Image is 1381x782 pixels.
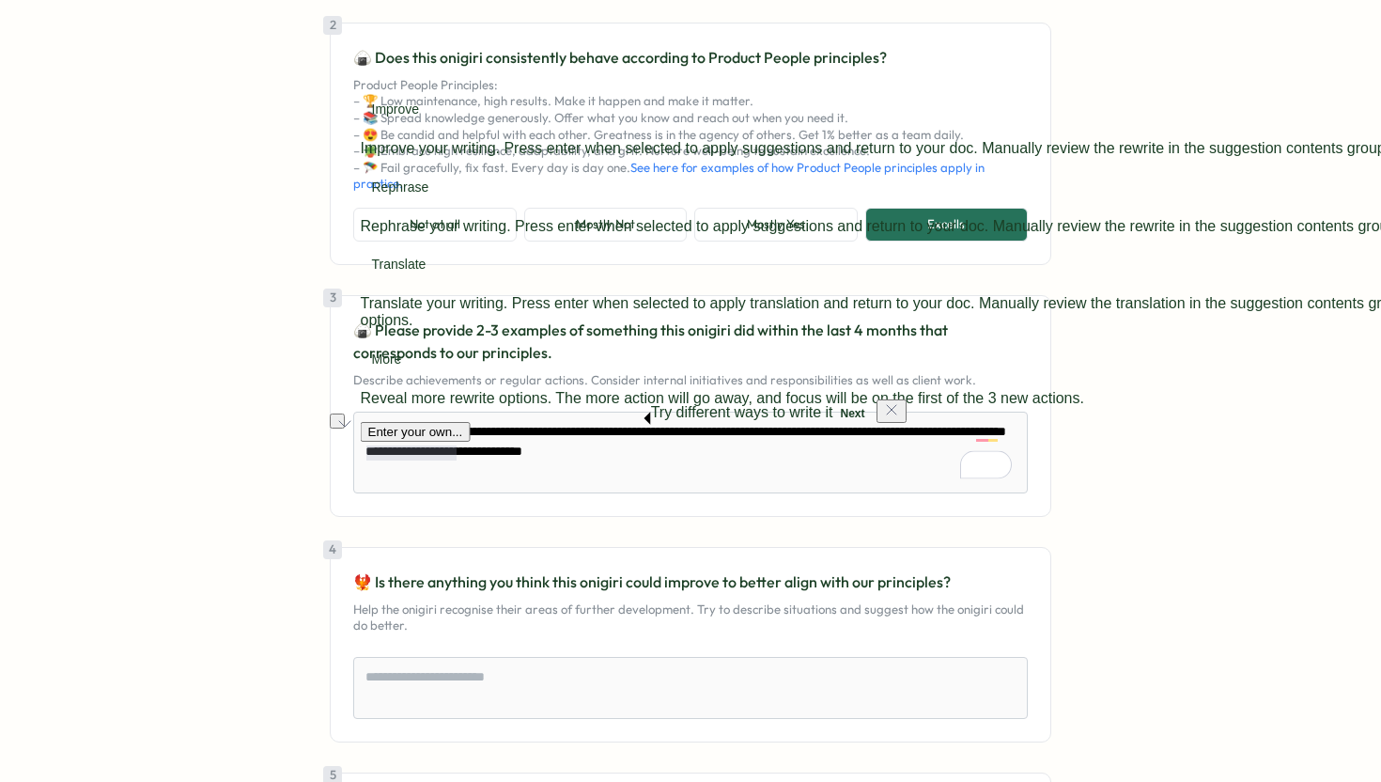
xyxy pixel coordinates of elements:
[323,16,342,35] div: 2
[353,372,1028,389] p: Describe achievements or regular actions. Consider internal initiatives and responsibilities as w...
[353,412,1028,493] textarea: To enrich screen reader interactions, please activate Accessibility in Grammarly extension settings
[353,160,985,192] a: See here for examples of how Product People principles apply in practice.
[353,602,1028,634] p: Help the onigiri recognise their areas of further development. Try to describe situations and sug...
[323,540,342,559] div: 4
[353,319,1028,366] p: 🍙 Please provide 2-3 examples of something this onigiri did within the last 4 months that corresp...
[353,571,1028,594] p: 🐦‍🔥 Is there anything you think this onigiri could improve to better align with our principles?
[323,289,342,307] div: 3
[353,77,1028,193] p: Product People Principles: – 🏆 Low maintenance, high results. Make it happen and make it matter. ...
[353,208,517,242] button: Not at all
[353,46,1028,70] p: 🍙 Does this onigiri consistently behave according to Product People principles?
